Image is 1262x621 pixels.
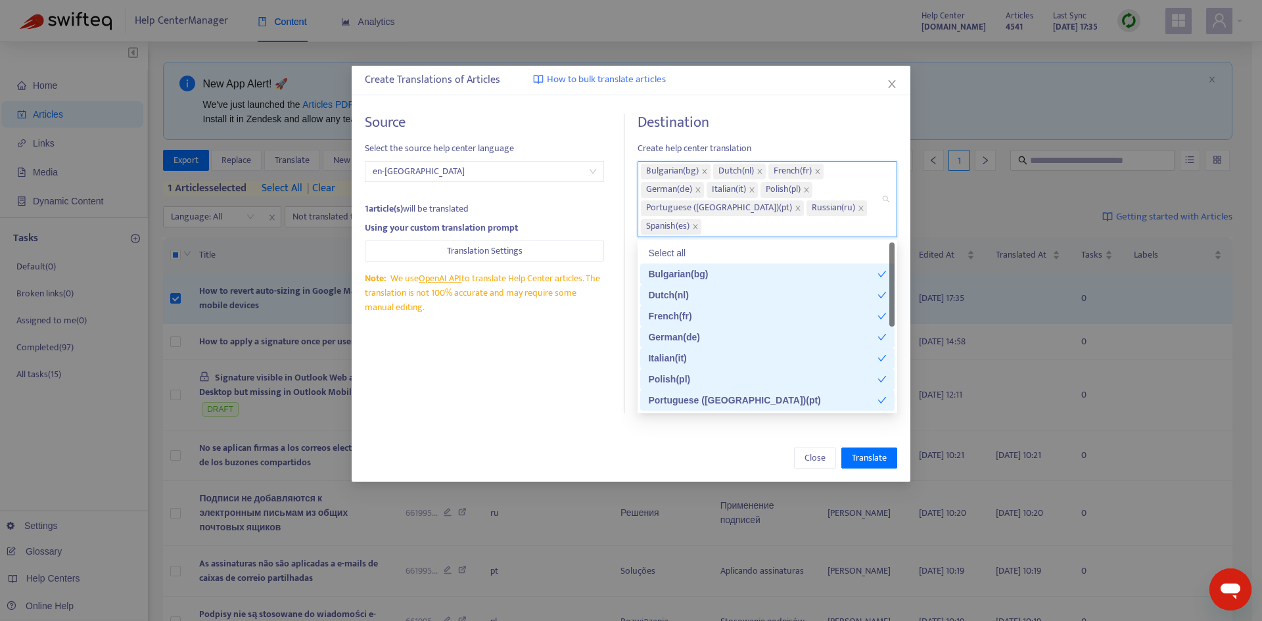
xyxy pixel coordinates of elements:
span: check [877,396,887,405]
div: French ( fr ) [648,309,877,323]
strong: 1 article(s) [365,201,403,216]
div: will be translated [365,202,605,216]
span: close [887,79,897,89]
span: check [877,269,887,279]
div: Bulgarian ( bg ) [648,267,877,281]
span: close [757,168,763,175]
div: We use to translate Help Center articles. The translation is not 100% accurate and may require so... [365,271,605,315]
a: How to bulk translate articles [533,72,666,87]
a: OpenAI API [419,271,461,286]
span: close [692,223,699,230]
span: Dutch ( nl ) [718,164,754,179]
div: Create Translations of Articles [365,72,898,88]
span: Translation Settings [447,244,523,258]
span: Close [805,451,826,465]
span: Bulgarian ( bg ) [646,164,699,179]
img: image-link [533,74,544,85]
span: Italian ( it ) [712,182,746,198]
span: close [814,168,821,175]
div: Select all [648,246,887,260]
span: check [877,375,887,384]
span: Select the source help center language [365,141,605,156]
span: Spanish ( es ) [646,219,689,235]
iframe: Button to launch messaging window [1209,568,1251,610]
span: close [701,168,708,175]
span: Note: [365,271,386,286]
div: Using your custom translation prompt [365,221,605,235]
div: German ( de ) [648,330,877,344]
span: German ( de ) [646,182,692,198]
span: French ( fr ) [774,164,812,179]
button: Translation Settings [365,241,605,262]
button: Translate [841,448,897,469]
div: Polish ( pl ) [648,372,877,386]
span: Create help center translation [638,141,897,156]
span: check [877,333,887,342]
div: Italian ( it ) [648,351,877,365]
div: Select all [640,242,895,264]
span: check [877,290,887,300]
span: check [877,354,887,363]
span: close [803,187,810,193]
span: Polish ( pl ) [766,182,801,198]
span: Russian ( ru ) [812,200,855,216]
span: check [877,311,887,321]
button: Close [885,77,899,91]
div: Portuguese ([GEOGRAPHIC_DATA]) ( pt ) [648,393,877,407]
span: How to bulk translate articles [547,72,666,87]
span: close [858,205,864,212]
span: Translate [852,451,887,465]
h4: Destination [638,114,897,131]
span: Portuguese ([GEOGRAPHIC_DATA]) ( pt ) [646,200,792,216]
button: Close [794,448,836,469]
span: close [695,187,701,193]
div: Dutch ( nl ) [648,288,877,302]
h4: Source [365,114,605,131]
span: close [749,187,755,193]
span: en-gb [373,162,597,181]
span: close [795,205,801,212]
